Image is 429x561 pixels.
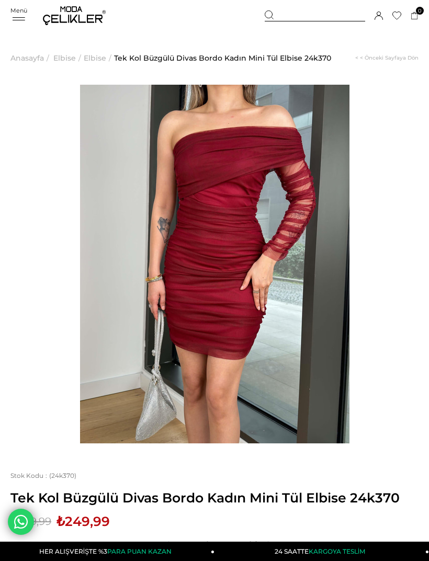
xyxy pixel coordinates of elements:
[10,31,52,85] li: >
[114,31,331,85] a: Tek Kol Büzgülü Divas Bordo Kadın Mini Tül Elbise 24k370
[53,31,76,85] a: Elbise
[214,542,429,561] a: 24 SAATTEKARGOYA TESLİM
[84,31,106,85] a: Elbise
[57,513,110,529] span: ₺249,99
[10,31,44,85] a: Anasayfa
[385,254,405,274] span: Next
[84,31,114,85] li: >
[107,547,172,555] span: PARA PUAN KAZAN
[355,31,419,85] a: < < Önceki Sayfaya Dön
[10,472,76,479] span: (24k370)
[80,85,349,443] img: Divas Elbise 24k370
[10,7,27,14] span: Menü
[411,12,419,20] a: 0
[53,31,84,85] li: >
[10,490,419,506] span: Tek Kol Büzgülü Divas Bordo Kadın Mini Tül Elbise 24k370
[43,6,106,25] img: logo
[10,472,49,479] span: Stok Kodu
[416,7,424,15] span: 0
[160,537,269,554] span: Diğer Renk Seçenekleri
[309,547,365,555] span: KARGOYA TESLİM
